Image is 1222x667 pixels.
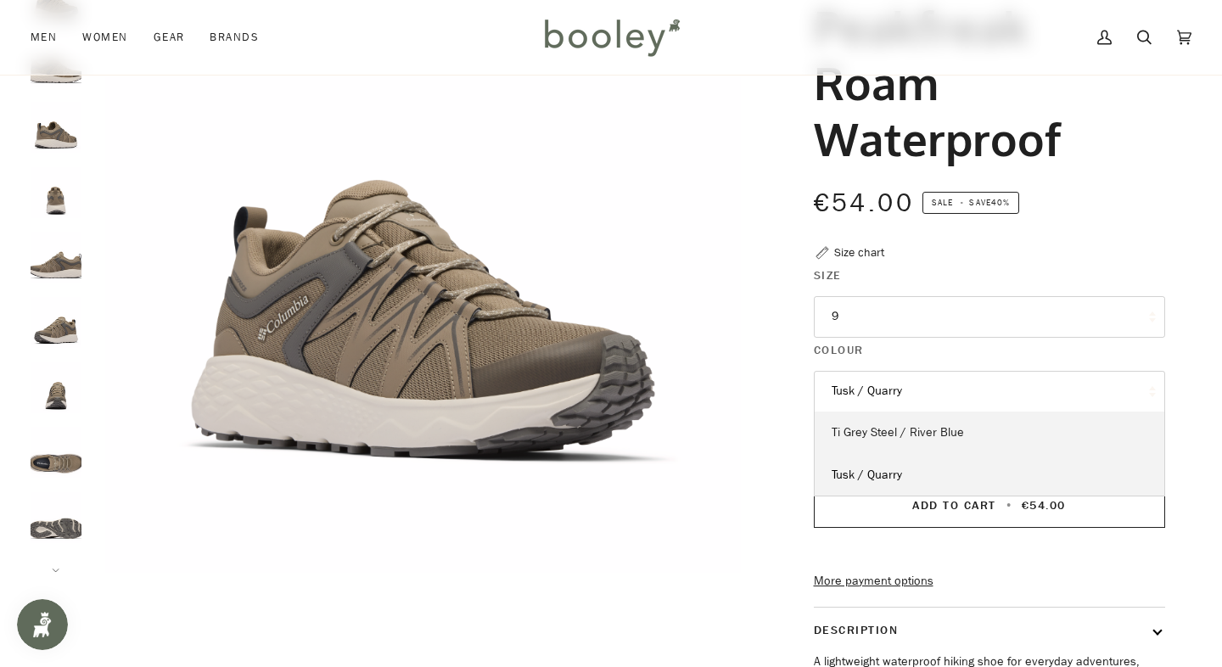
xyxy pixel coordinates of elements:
[31,232,81,283] img: Columbia Men's Peakfreak Roam Waterproof Tusk / Quarry - Booley Galway
[31,102,81,153] img: Columbia Men's Peakfreak Roam Waterproof Tusk / Quarry - Booley Galway
[814,296,1165,338] button: 9
[814,572,1165,591] a: More payment options
[832,424,964,440] span: Ti Grey Steel / River Blue
[154,29,185,46] span: Gear
[991,196,1010,209] span: 40%
[31,29,57,46] span: Men
[17,599,68,650] iframe: Button to open loyalty program pop-up
[815,412,1164,454] a: Ti Grey Steel / River Blue
[537,13,686,62] img: Booley
[815,454,1164,496] a: Tusk / Quarry
[31,167,81,218] img: Columbia Men's Peakfreak Roam Waterproof Tusk / Quarry - Booley Galway
[1001,497,1017,513] span: •
[31,427,81,478] img: Columbia Men's Peakfreak Roam Waterproof Tusk / Quarry - Booley Galway
[814,186,914,221] span: €54.00
[31,492,81,543] img: Columbia Men's Peakfreak Roam Waterproof Tusk / Quarry - Booley Galway
[1022,497,1066,513] span: €54.00
[814,266,842,284] span: Size
[31,362,81,413] img: Columbia Men's Peakfreak Roam Waterproof Tusk / Quarry - Booley Galway
[922,192,1019,214] span: Save
[956,196,969,209] em: •
[834,244,884,261] div: Size chart
[31,297,81,348] img: Columbia Men's Peakfreak Roam Waterproof Tusk / Quarry - Booley Galway
[932,196,953,209] span: Sale
[814,341,864,359] span: Colour
[912,497,996,513] span: Add to Cart
[82,29,127,46] span: Women
[814,482,1165,528] button: Add to Cart • €54.00
[814,371,1165,412] button: Tusk / Quarry
[210,29,259,46] span: Brands
[832,467,902,483] span: Tusk / Quarry
[814,608,1165,653] button: Description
